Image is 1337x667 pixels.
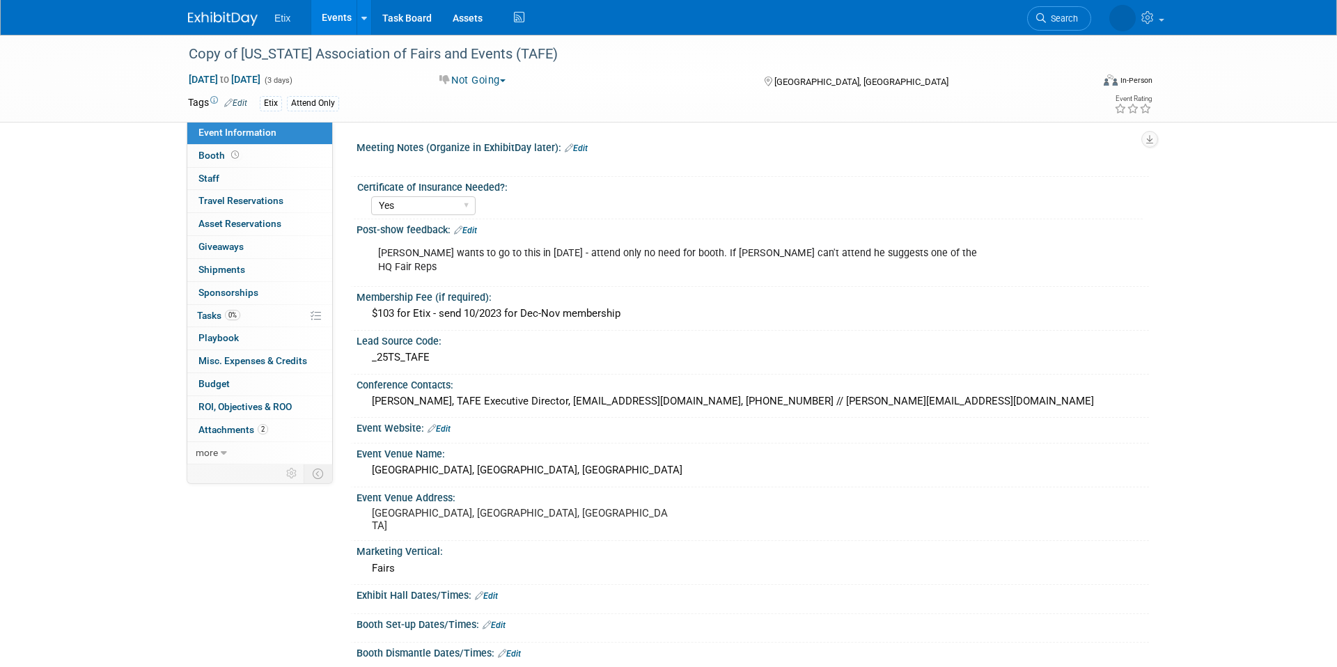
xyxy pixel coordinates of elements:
span: to [218,74,231,85]
div: Etix [260,96,282,111]
div: Attend Only [287,96,339,111]
a: Edit [428,424,451,434]
div: Conference Contacts: [357,375,1149,392]
div: In-Person [1120,75,1152,86]
div: Booth Dismantle Dates/Times: [357,643,1149,661]
span: more [196,447,218,458]
span: Attachments [198,424,268,435]
span: Asset Reservations [198,218,281,229]
a: Playbook [187,327,332,350]
div: Meeting Notes (Organize in ExhibitDay later): [357,137,1149,155]
div: Marketing Vertical: [357,541,1149,558]
div: Event Website: [357,418,1149,436]
a: Edit [224,98,247,108]
td: Personalize Event Tab Strip [280,464,304,482]
a: Shipments [187,259,332,281]
button: Not Going [435,73,511,88]
span: (3 days) [263,76,292,85]
a: Attachments2 [187,419,332,441]
td: Toggle Event Tabs [304,464,333,482]
a: Edit [498,649,521,659]
div: Event Rating [1114,95,1152,102]
a: Travel Reservations [187,190,332,212]
a: Misc. Expenses & Credits [187,350,332,372]
img: Maddie Warren (Snider) [1109,5,1136,31]
span: Budget [198,378,230,389]
div: Exhibit Hall Dates/Times: [357,585,1149,603]
a: Booth [187,145,332,167]
span: Playbook [198,332,239,343]
div: Event Venue Name: [357,444,1149,461]
span: [DATE] [DATE] [188,73,261,86]
div: $103 for Etix - send 10/2023 for Dec-Nov membership [367,303,1139,324]
div: [PERSON_NAME], TAFE Executive Director, [EMAIL_ADDRESS][DOMAIN_NAME], [PHONE_NUMBER] // [PERSON_N... [367,391,1139,412]
span: 2 [258,424,268,434]
span: 0% [225,310,240,320]
div: Certificate of Insurance Needed?: [357,177,1143,194]
span: Staff [198,173,219,184]
div: Event Format [1009,72,1152,93]
span: ROI, Objectives & ROO [198,401,292,412]
a: Edit [454,226,477,235]
span: Travel Reservations [198,195,283,206]
div: Event Venue Address: [357,487,1149,505]
a: more [187,442,332,464]
span: Giveaways [198,241,244,252]
span: Booth not reserved yet [228,150,242,160]
a: ROI, Objectives & ROO [187,396,332,418]
pre: [GEOGRAPHIC_DATA], [GEOGRAPHIC_DATA], [GEOGRAPHIC_DATA] [372,507,671,532]
a: Budget [187,373,332,395]
a: Event Information [187,122,332,144]
a: Asset Reservations [187,213,332,235]
img: Format-Inperson.png [1104,74,1118,86]
div: [GEOGRAPHIC_DATA], [GEOGRAPHIC_DATA], [GEOGRAPHIC_DATA] [367,460,1139,481]
div: Post-show feedback: [357,219,1149,237]
a: Edit [565,143,588,153]
div: _25TS_TAFE [367,347,1139,368]
td: Tags [188,95,247,111]
span: Shipments [198,264,245,275]
span: Event Information [198,127,276,138]
a: Sponsorships [187,282,332,304]
span: Misc. Expenses & Credits [198,355,307,366]
span: [GEOGRAPHIC_DATA], [GEOGRAPHIC_DATA] [774,77,948,87]
span: Tasks [197,310,240,321]
div: [PERSON_NAME] wants to go to this in [DATE] - attend only no need for booth. If [PERSON_NAME] can... [368,240,996,281]
a: Tasks0% [187,305,332,327]
a: Edit [475,591,498,601]
span: Etix [274,13,290,24]
span: Search [1046,13,1078,24]
span: Booth [198,150,242,161]
div: Booth Set-up Dates/Times: [357,614,1149,632]
a: Staff [187,168,332,190]
span: Sponsorships [198,287,258,298]
a: Edit [483,620,506,630]
div: Copy of [US_STATE] Association of Fairs and Events (TAFE) [184,42,1070,67]
a: Giveaways [187,236,332,258]
img: ExhibitDay [188,12,258,26]
a: Search [1027,6,1091,31]
div: Membership Fee (if required): [357,287,1149,304]
div: Fairs [367,558,1139,579]
div: Lead Source Code: [357,331,1149,348]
